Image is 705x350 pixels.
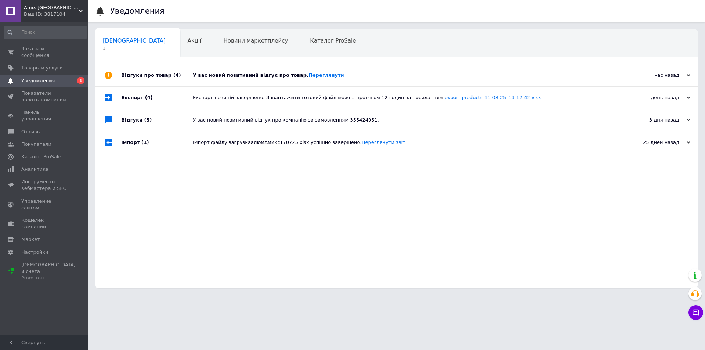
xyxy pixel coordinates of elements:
[21,109,68,122] span: Панель управления
[308,72,344,78] a: Переглянути
[617,117,690,123] div: 3 дня назад
[103,46,166,51] span: 1
[21,141,51,148] span: Покупатели
[21,249,48,256] span: Настройки
[193,94,617,101] div: Експорт позицій завершено. Завантажити готовий файл можна протягом 12 годин за посиланням:
[188,37,202,44] span: Акції
[110,7,164,15] h1: Уведомления
[121,64,193,86] div: Відгуки про товар
[103,37,166,44] span: [DEMOGRAPHIC_DATA]
[193,117,617,123] div: У вас новий позитивний відгук про компанію за замовленням 355424051.
[21,166,48,173] span: Аналитика
[4,26,87,39] input: Поиск
[121,131,193,154] div: Імпорт
[223,37,288,44] span: Новини маркетплейсу
[362,140,405,145] a: Переглянути звіт
[121,109,193,131] div: Відгуки
[21,77,55,84] span: Уведомления
[21,46,68,59] span: Заказы и сообщения
[617,139,690,146] div: 25 дней назад
[193,72,617,79] div: У вас новий позитивний відгук про товар.
[21,129,41,135] span: Отзывы
[21,154,61,160] span: Каталог ProSale
[21,275,76,281] div: Prom топ
[617,94,690,101] div: день назад
[21,217,68,230] span: Кошелек компании
[21,65,63,71] span: Товары и услуги
[193,139,617,146] div: Імпорт файлу загрузкаалюмАмикс170725.xlsx успішно завершено.
[24,11,88,18] div: Ваш ID: 3817104
[141,140,149,145] span: (1)
[21,178,68,192] span: Инструменты вебмастера и SEO
[21,198,68,211] span: Управление сайтом
[310,37,356,44] span: Каталог ProSale
[21,261,76,282] span: [DEMOGRAPHIC_DATA] и счета
[445,95,541,100] a: export-products-11-08-25_13-12-42.xlsx
[173,72,181,78] span: (4)
[121,87,193,109] div: Експорт
[21,90,68,103] span: Показатели работы компании
[688,305,703,320] button: Чат с покупателем
[617,72,690,79] div: час назад
[21,236,40,243] span: Маркет
[77,77,84,84] span: 1
[24,4,79,11] span: Amix Ukraine
[145,95,153,100] span: (4)
[144,117,152,123] span: (5)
